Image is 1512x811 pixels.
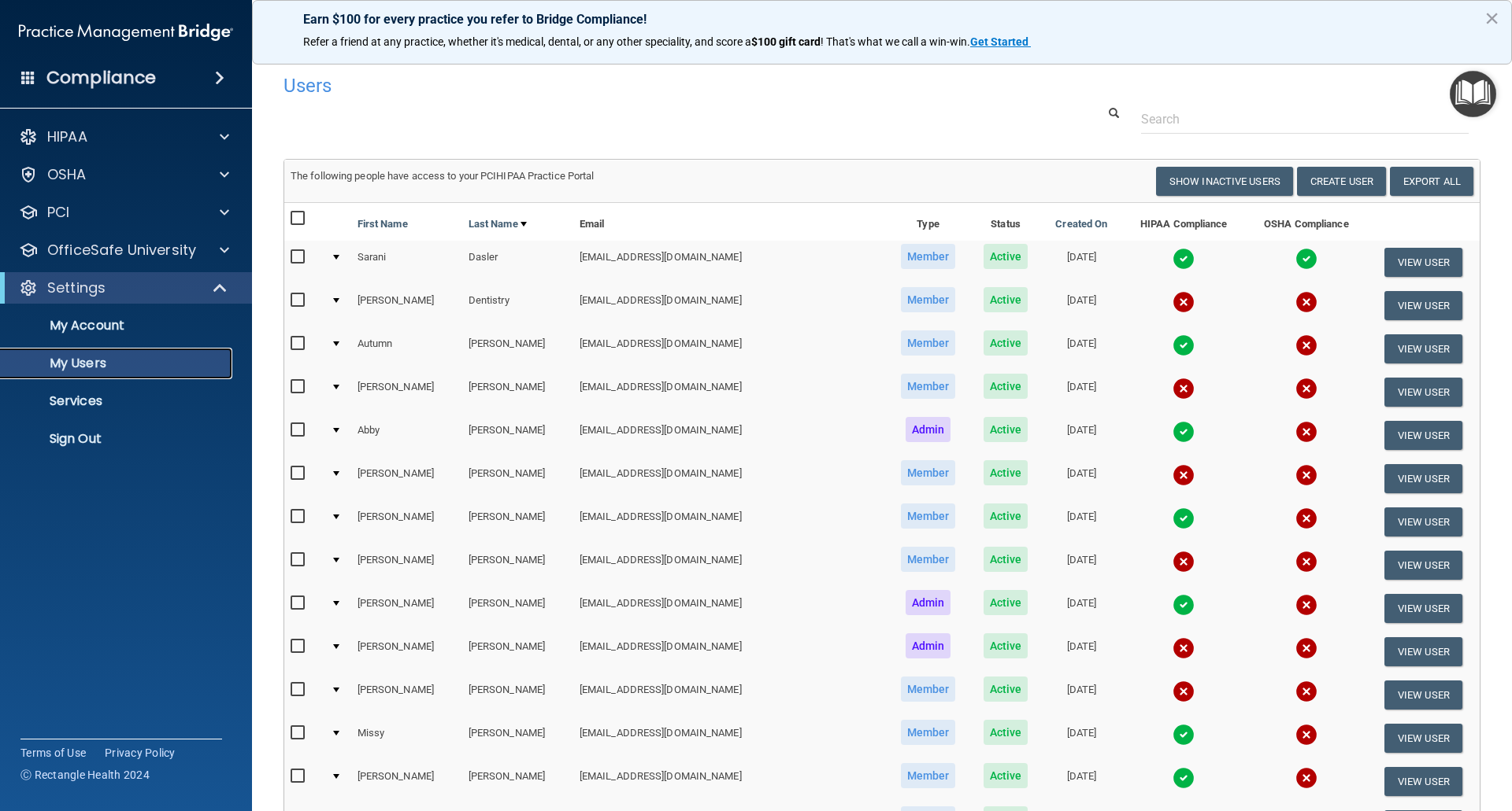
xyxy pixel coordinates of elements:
[901,460,956,485] span: Member
[573,370,886,414] td: [EMAIL_ADDRESS][DOMAIN_NAME]
[469,215,527,234] a: Last Name
[901,547,956,572] span: Member
[573,241,886,284] td: [EMAIL_ADDRESS][DOMAIN_NAME]
[462,414,573,457] td: [PERSON_NAME]
[462,544,573,587] td: [PERSON_NAME]
[984,547,1028,572] span: Active
[1173,680,1195,702] img: cross.ca9f0e7f.svg
[1384,334,1462,363] button: View User
[1390,167,1473,196] a: Export All
[573,673,886,717] td: [EMAIL_ADDRESS][DOMAIN_NAME]
[10,356,225,371] p: My Users
[573,284,886,327] td: [EMAIL_ADDRESS][DOMAIN_NAME]
[1055,215,1107,234] a: Created On
[1295,334,1317,356] img: cross.ca9f0e7f.svg
[1173,594,1195,616] img: tick.e7d51cea.svg
[1041,630,1121,673] td: [DATE]
[1384,507,1462,536] button: View User
[303,12,1461,27] p: Earn $100 for every practice you refer to Bridge Compliance!
[901,676,956,702] span: Member
[984,633,1028,658] span: Active
[1173,507,1195,529] img: tick.e7d51cea.svg
[1384,594,1462,623] button: View User
[19,127,229,146] a: HIPAA
[1041,457,1121,500] td: [DATE]
[1173,334,1195,356] img: tick.e7d51cea.svg
[970,35,1028,48] strong: Get Started
[1384,421,1462,450] button: View User
[20,745,86,761] a: Terms of Use
[47,127,87,146] p: HIPAA
[1295,551,1317,573] img: cross.ca9f0e7f.svg
[1295,507,1317,529] img: cross.ca9f0e7f.svg
[1384,680,1462,710] button: View User
[573,630,886,673] td: [EMAIL_ADDRESS][DOMAIN_NAME]
[970,35,1031,48] a: Get Started
[573,544,886,587] td: [EMAIL_ADDRESS][DOMAIN_NAME]
[462,673,573,717] td: [PERSON_NAME]
[573,414,886,457] td: [EMAIL_ADDRESS][DOMAIN_NAME]
[19,278,228,297] a: Settings
[1041,241,1121,284] td: [DATE]
[1295,248,1317,270] img: tick.e7d51cea.svg
[351,760,462,803] td: [PERSON_NAME]
[1041,284,1121,327] td: [DATE]
[1295,724,1317,746] img: cross.ca9f0e7f.svg
[47,278,106,297] p: Settings
[462,587,573,630] td: [PERSON_NAME]
[984,330,1028,356] span: Active
[351,673,462,717] td: [PERSON_NAME]
[1384,767,1462,796] button: View User
[462,760,573,803] td: [PERSON_NAME]
[1246,203,1367,241] th: OSHA Compliance
[1173,767,1195,789] img: tick.e7d51cea.svg
[1295,464,1317,486] img: cross.ca9f0e7f.svg
[1041,673,1121,717] td: [DATE]
[1041,544,1121,587] td: [DATE]
[984,417,1028,442] span: Active
[105,745,176,761] a: Privacy Policy
[462,327,573,370] td: [PERSON_NAME]
[1041,370,1121,414] td: [DATE]
[303,35,751,48] span: Refer a friend at any practice, whether it's medical, dental, or any other speciality, and score a
[984,503,1028,529] span: Active
[462,500,573,544] td: [PERSON_NAME]
[573,327,886,370] td: [EMAIL_ADDRESS][DOMAIN_NAME]
[984,244,1028,269] span: Active
[462,241,573,284] td: Dasler
[573,203,886,241] th: Email
[10,318,225,334] p: My Account
[1173,291,1195,313] img: cross.ca9f0e7f.svg
[351,587,462,630] td: [PERSON_NAME]
[462,630,573,673] td: [PERSON_NAME]
[984,763,1028,788] span: Active
[351,370,462,414] td: [PERSON_NAME]
[821,35,970,48] span: ! That's what we call a win-win.
[970,203,1041,241] th: Status
[573,587,886,630] td: [EMAIL_ADDRESS][DOMAIN_NAME]
[906,417,951,442] span: Admin
[19,203,229,222] a: PCI
[1297,167,1386,196] button: Create User
[47,203,69,222] p: PCI
[462,370,573,414] td: [PERSON_NAME]
[462,717,573,760] td: [PERSON_NAME]
[573,717,886,760] td: [EMAIL_ADDRESS][DOMAIN_NAME]
[1041,327,1121,370] td: [DATE]
[1295,680,1317,702] img: cross.ca9f0e7f.svg
[901,503,956,529] span: Member
[573,457,886,500] td: [EMAIL_ADDRESS][DOMAIN_NAME]
[1295,637,1317,659] img: cross.ca9f0e7f.svg
[1295,291,1317,313] img: cross.ca9f0e7f.svg
[20,767,150,783] span: Ⓒ Rectangle Health 2024
[1484,6,1499,31] button: Close
[1173,464,1195,486] img: cross.ca9f0e7f.svg
[886,203,970,241] th: Type
[1041,500,1121,544] td: [DATE]
[984,590,1028,615] span: Active
[1141,105,1469,134] input: Search
[1384,724,1462,753] button: View User
[984,374,1028,399] span: Active
[751,35,821,48] strong: $100 gift card
[351,414,462,457] td: Abby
